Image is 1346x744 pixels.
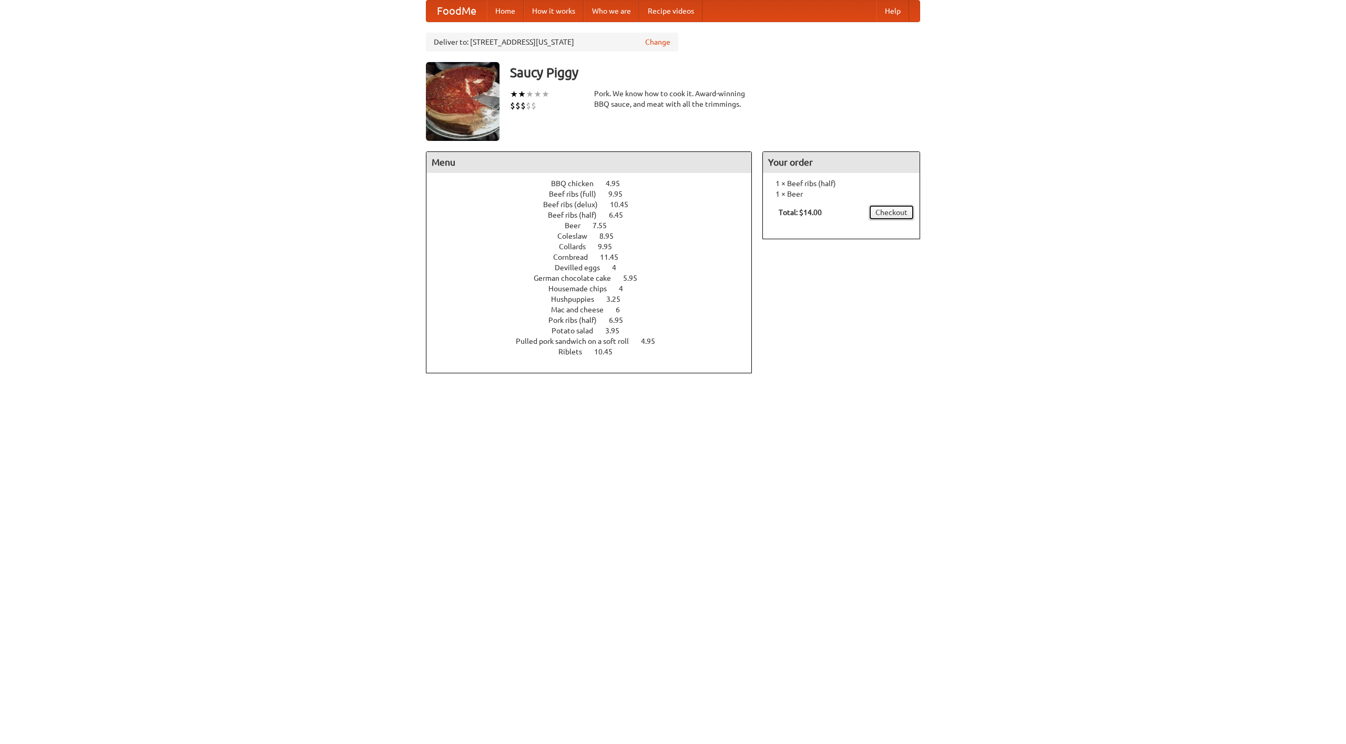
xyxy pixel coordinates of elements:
a: Recipe videos [639,1,702,22]
li: ★ [526,88,534,100]
span: 10.45 [594,348,623,356]
a: Housemade chips 4 [548,284,643,293]
a: Who we are [584,1,639,22]
li: ★ [510,88,518,100]
span: Pork ribs (half) [548,316,607,324]
a: Mac and cheese 6 [551,305,639,314]
span: Riblets [558,348,593,356]
span: 11.45 [600,253,629,261]
span: 4.95 [641,337,666,345]
span: Beef ribs (delux) [543,200,608,209]
span: Pulled pork sandwich on a soft roll [516,337,639,345]
a: FoodMe [426,1,487,22]
span: 6.95 [609,316,634,324]
span: Beef ribs (full) [549,190,607,198]
a: Checkout [869,205,914,220]
span: Mac and cheese [551,305,614,314]
span: 4 [619,284,634,293]
a: Potato salad 3.95 [552,327,639,335]
a: Pork ribs (half) 6.95 [548,316,643,324]
a: Coleslaw 8.95 [557,232,633,240]
a: How it works [524,1,584,22]
li: $ [526,100,531,111]
span: Hushpuppies [551,295,605,303]
h4: Menu [426,152,751,173]
li: $ [531,100,536,111]
span: 7.55 [593,221,617,230]
li: $ [521,100,526,111]
a: Beef ribs (delux) 10.45 [543,200,648,209]
span: Beef ribs (half) [548,211,607,219]
a: Devilled eggs 4 [555,263,636,272]
span: 4.95 [606,179,630,188]
a: Change [645,37,670,47]
a: Cornbread 11.45 [553,253,638,261]
span: BBQ chicken [551,179,604,188]
h4: Your order [763,152,920,173]
span: Coleslaw [557,232,598,240]
a: Collards 9.95 [559,242,631,251]
span: 6 [616,305,630,314]
span: German chocolate cake [534,274,621,282]
li: ★ [534,88,542,100]
li: ★ [542,88,549,100]
a: Home [487,1,524,22]
span: 8.95 [599,232,624,240]
div: Deliver to: [STREET_ADDRESS][US_STATE] [426,33,678,52]
div: Pork. We know how to cook it. Award-winning BBQ sauce, and meat with all the trimmings. [594,88,752,109]
b: Total: $14.00 [779,208,822,217]
span: 9.95 [598,242,623,251]
span: Beer [565,221,591,230]
a: Pulled pork sandwich on a soft roll 4.95 [516,337,675,345]
a: Riblets 10.45 [558,348,632,356]
span: 10.45 [610,200,639,209]
span: 5.95 [623,274,648,282]
span: Housemade chips [548,284,617,293]
h3: Saucy Piggy [510,62,920,83]
span: 3.25 [606,295,631,303]
a: German chocolate cake 5.95 [534,274,657,282]
span: 3.95 [605,327,630,335]
span: 9.95 [608,190,633,198]
a: Hushpuppies 3.25 [551,295,640,303]
span: Potato salad [552,327,604,335]
span: Devilled eggs [555,263,610,272]
span: Cornbread [553,253,598,261]
img: angular.jpg [426,62,499,141]
a: Beef ribs (full) 9.95 [549,190,642,198]
a: Help [876,1,909,22]
span: 6.45 [609,211,634,219]
li: $ [515,100,521,111]
a: BBQ chicken 4.95 [551,179,639,188]
li: $ [510,100,515,111]
a: Beef ribs (half) 6.45 [548,211,643,219]
span: Collards [559,242,596,251]
span: 4 [612,263,627,272]
li: ★ [518,88,526,100]
li: 1 × Beer [768,189,914,199]
a: Beer 7.55 [565,221,626,230]
li: 1 × Beef ribs (half) [768,178,914,189]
